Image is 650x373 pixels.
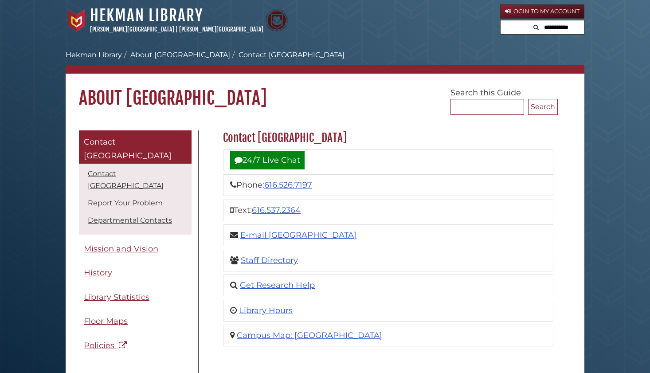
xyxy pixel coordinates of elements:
a: Hekman Library [90,6,203,25]
a: Contact [GEOGRAPHIC_DATA] [79,130,192,164]
span: Library Statistics [84,292,149,302]
div: Guide Pages [79,130,192,360]
a: Report Your Problem [88,199,163,207]
li: Contact [GEOGRAPHIC_DATA] [230,50,345,60]
span: | [176,26,178,33]
a: Departmental Contacts [88,216,172,224]
button: Search [528,99,558,115]
a: [PERSON_NAME][GEOGRAPHIC_DATA] [179,26,263,33]
a: 616.537.2364 [252,205,301,215]
a: Mission and Vision [79,239,192,259]
a: About [GEOGRAPHIC_DATA] [130,51,230,59]
img: Calvin University [66,9,88,31]
a: [PERSON_NAME][GEOGRAPHIC_DATA] [90,26,174,33]
nav: breadcrumb [66,50,584,74]
span: Contact [GEOGRAPHIC_DATA] [84,137,172,161]
img: Calvin Theological Seminary [266,9,288,31]
a: Policies [79,336,192,356]
a: Campus Map: [GEOGRAPHIC_DATA] [237,330,382,340]
a: Contact [GEOGRAPHIC_DATA] [88,169,164,190]
a: History [79,263,192,283]
span: History [84,268,112,278]
a: Floor Maps [79,311,192,331]
a: Staff Directory [241,255,298,265]
a: 616.526.7197 [264,180,312,190]
button: Search [531,20,541,32]
li: Phone: [223,174,553,196]
a: Login to My Account [500,4,584,19]
span: Policies [84,341,114,350]
a: Hekman Library [66,51,122,59]
a: E-mail [GEOGRAPHIC_DATA] [240,230,356,240]
h2: Contact [GEOGRAPHIC_DATA] [219,131,558,145]
span: Mission and Vision [84,244,158,254]
i: Search [533,24,539,30]
a: Library Hours [239,306,293,315]
a: Get Research Help [240,280,315,290]
h1: About [GEOGRAPHIC_DATA] [66,74,584,109]
a: 24/7 Live Chat [230,151,305,169]
a: Library Statistics [79,287,192,307]
span: Floor Maps [84,316,128,326]
li: Text: [223,200,553,221]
